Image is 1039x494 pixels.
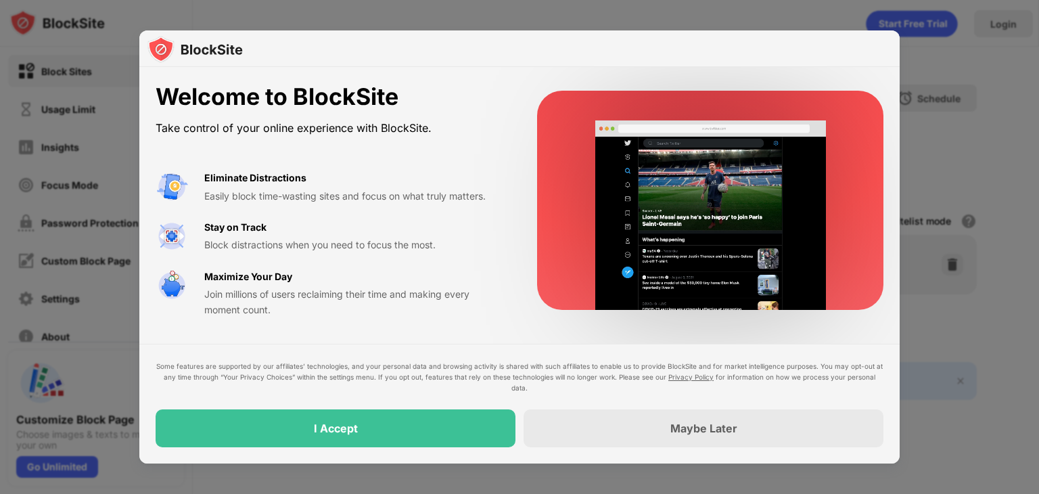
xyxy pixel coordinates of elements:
div: Take control of your online experience with BlockSite. [156,118,505,138]
div: Maybe Later [670,422,737,435]
img: value-focus.svg [156,220,188,252]
div: I Accept [314,422,358,435]
img: value-avoid-distractions.svg [156,171,188,203]
div: Maximize Your Day [204,269,292,284]
img: logo-blocksite.svg [147,36,243,63]
div: Stay on Track [204,220,267,235]
a: Privacy Policy [668,373,714,381]
div: Welcome to BlockSite [156,83,505,111]
div: Some features are supported by our affiliates’ technologies, and your personal data and browsing ... [156,361,883,393]
div: Eliminate Distractions [204,171,306,185]
img: value-safe-time.svg [156,269,188,302]
div: Block distractions when you need to focus the most. [204,238,505,252]
div: Join millions of users reclaiming their time and making every moment count. [204,287,505,317]
div: Easily block time-wasting sites and focus on what truly matters. [204,189,505,204]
